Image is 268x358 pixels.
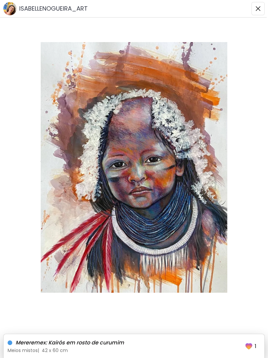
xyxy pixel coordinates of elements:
[255,6,261,11] img: close
[255,342,256,350] p: 1
[244,341,253,351] img: favorites
[239,337,260,355] button: favorites1
[251,2,265,15] button: close
[19,5,88,13] h6: ISABELLENOGUEIRA_ART
[16,338,236,347] h6: Mereremex: Kairós em rosto de curumim
[8,347,236,354] h4: Meios mistos | 42 x 60 cm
